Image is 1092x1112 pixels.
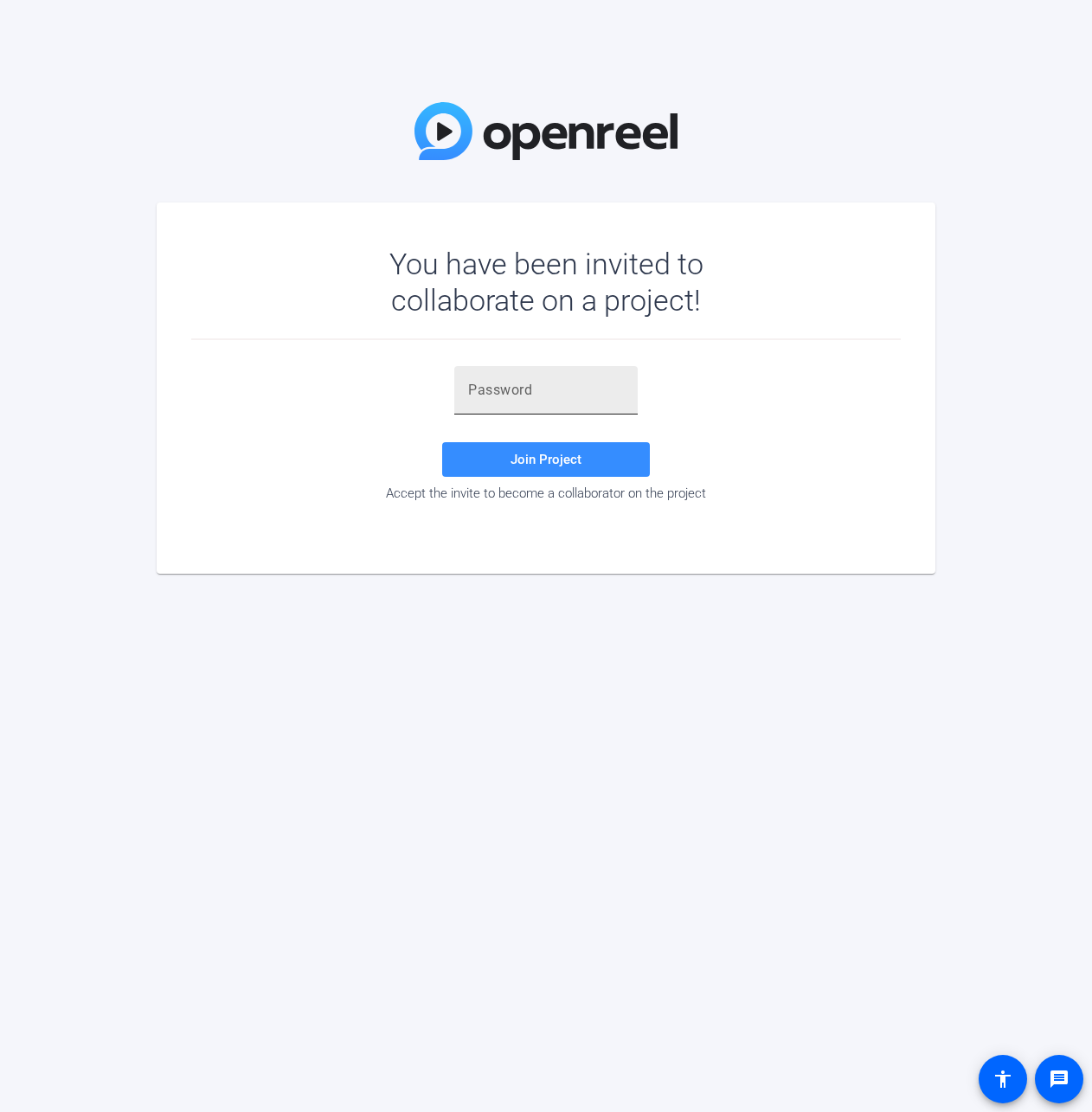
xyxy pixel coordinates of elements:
mat-icon: accessibility [992,1069,1013,1090]
div: Accept the invite to become a collaborator on the project [191,485,901,501]
input: Password [468,380,624,401]
button: Join Project [442,442,650,477]
span: Join Project [511,452,581,467]
mat-icon: message [1049,1069,1070,1090]
div: You have been invited to collaborate on a project! [339,246,754,318]
img: OpenReel Logo [414,102,678,160]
